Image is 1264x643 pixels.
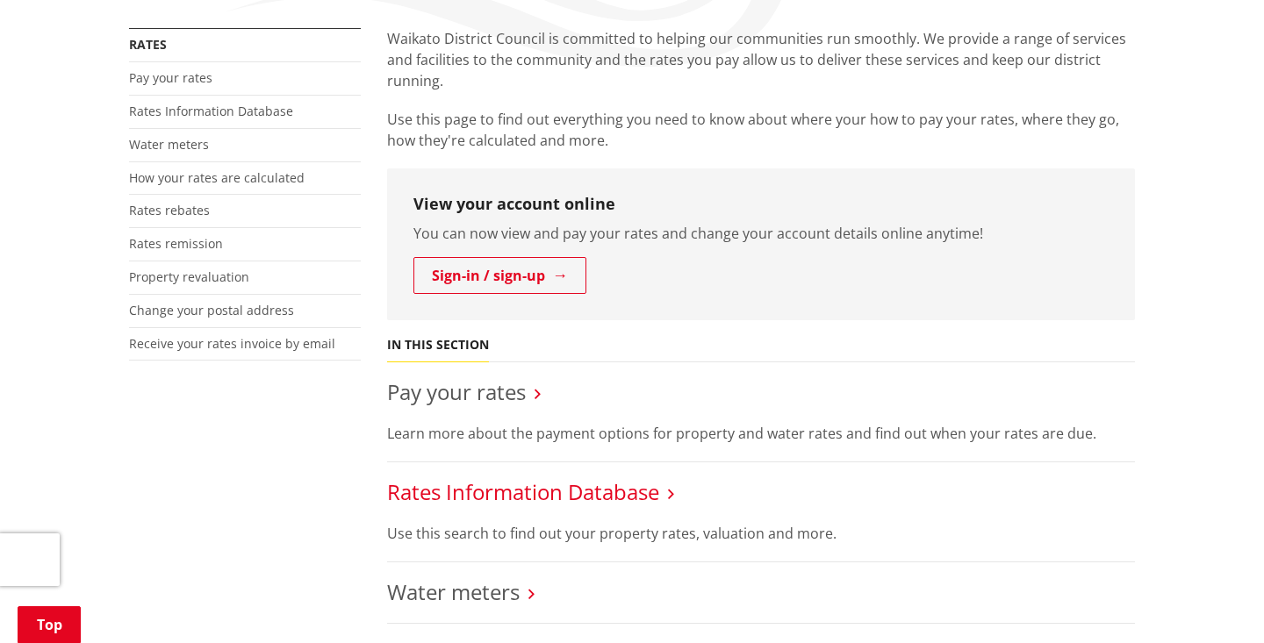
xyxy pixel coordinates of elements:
p: Learn more about the payment options for property and water rates and find out when your rates ar... [387,423,1135,444]
a: Sign-in / sign-up [413,257,586,294]
a: Rates Information Database [129,103,293,119]
a: Change your postal address [129,302,294,318]
a: Rates rebates [129,202,210,218]
a: How your rates are calculated [129,169,305,186]
a: Property revaluation [129,268,249,285]
a: Rates remission [129,235,223,252]
p: Use this search to find out your property rates, valuation and more. [387,523,1135,544]
p: Waikato District Council is committed to helping our communities run smoothly. We provide a range... [387,28,1135,91]
p: You can now view and pay your rates and change your account details online anytime! [413,223,1109,244]
h5: In this section [387,338,489,353]
p: Use this page to find out everything you need to know about where your how to pay your rates, whe... [387,109,1135,151]
a: Pay your rates [387,377,526,406]
iframe: Messenger Launcher [1183,569,1246,632]
a: Water meters [387,577,520,606]
a: Top [18,606,81,643]
a: Water meters [129,136,209,153]
a: Pay your rates [129,69,212,86]
h3: View your account online [413,195,1109,214]
a: Receive your rates invoice by email [129,335,335,352]
a: Rates [129,36,167,53]
a: Rates Information Database [387,477,659,506]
